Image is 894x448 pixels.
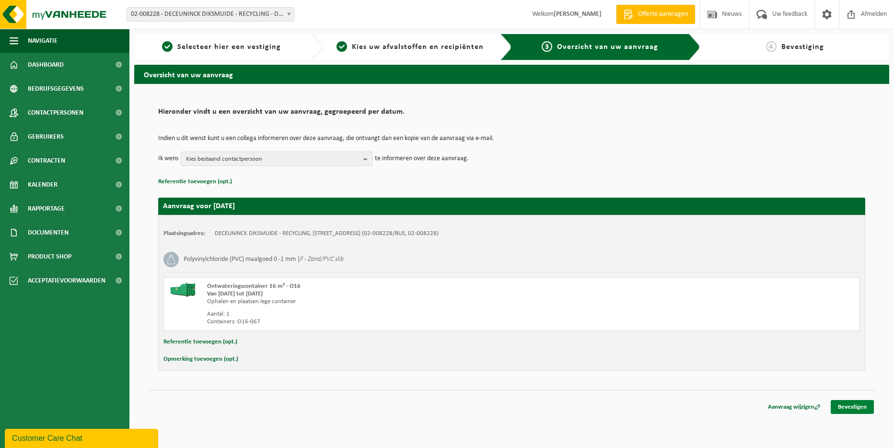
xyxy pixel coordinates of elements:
[163,230,205,236] strong: Plaatsingsadres:
[169,283,197,297] img: HK-XO-16-GN-00.png
[554,11,602,18] strong: [PERSON_NAME]
[207,298,550,306] div: Ophalen en plaatsen lege container
[28,245,71,269] span: Product Shop
[766,41,777,52] span: 4
[207,291,263,297] strong: Van [DATE] tot [DATE]
[636,10,690,19] span: Offerte aanvragen
[337,41,347,52] span: 2
[127,7,294,22] span: 02-008228 - DECEUNINCK DIKSMUIDE - RECYCLING - DIKSMUIDE
[28,221,69,245] span: Documenten
[215,230,439,237] td: DECEUNINCK DIKSMUIDE - RECYCLING, [STREET_ADDRESS] (02-008228/BUS, 02-008228)
[328,41,493,53] a: 2Kies uw afvalstoffen en recipiënten
[139,41,304,53] a: 1Selecteer hier een vestiging
[207,310,550,318] div: Aantal: 1
[127,8,294,21] span: 02-008228 - DECEUNINCK DIKSMUIDE - RECYCLING - DIKSMUIDE
[207,318,550,326] div: Containers: O16-067
[158,108,865,121] h2: Hieronder vindt u een overzicht van uw aanvraag, gegroepeerd per datum.
[163,336,237,348] button: Referentie toevoegen (opt.)
[352,43,484,51] span: Kies uw afvalstoffen en recipiënten
[761,400,828,414] a: Aanvraag wijzigen
[375,152,469,166] p: te informeren over deze aanvraag.
[134,65,889,83] h2: Overzicht van uw aanvraag
[28,53,64,77] span: Dashboard
[184,252,344,267] h3: Polyvinylchloride (PVC) maalgoed 0 -1 mm |
[162,41,173,52] span: 1
[557,43,658,51] span: Overzicht van uw aanvraag
[616,5,695,24] a: Offerte aanvragen
[28,197,65,221] span: Rapportage
[158,152,178,166] p: Ik wens
[28,269,105,293] span: Acceptatievoorwaarden
[781,43,824,51] span: Bevestiging
[542,41,552,52] span: 3
[181,152,372,166] button: Kies bestaand contactpersoon
[28,77,84,101] span: Bedrijfsgegevens
[207,283,301,289] span: Ontwateringscontainer 16 m³ - O16
[831,400,874,414] a: Bevestigen
[28,173,58,197] span: Kalender
[28,29,58,53] span: Navigatie
[177,43,281,51] span: Selecteer hier een vestiging
[28,149,65,173] span: Contracten
[158,135,865,142] p: Indien u dit wenst kunt u een collega informeren over deze aanvraag, die ontvangt dan een kopie v...
[300,256,344,263] i: F - Zand/PVC slib
[186,152,360,166] span: Kies bestaand contactpersoon
[28,125,64,149] span: Gebruikers
[28,101,83,125] span: Contactpersonen
[163,353,238,365] button: Opmerking toevoegen (opt.)
[158,176,232,188] button: Referentie toevoegen (opt.)
[5,427,160,448] iframe: chat widget
[163,202,235,210] strong: Aanvraag voor [DATE]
